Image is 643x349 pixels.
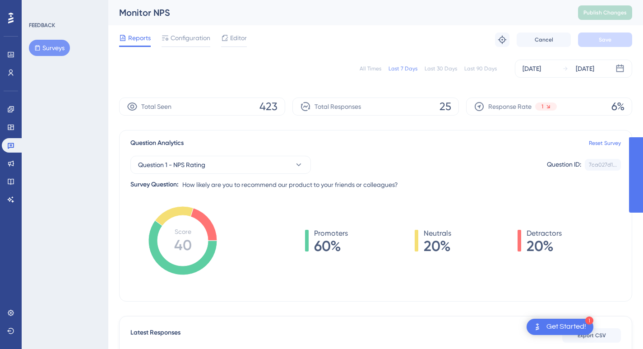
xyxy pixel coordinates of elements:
span: Save [599,36,611,43]
span: Promoters [314,228,348,239]
span: 25 [439,99,451,114]
div: Last 30 Days [425,65,457,72]
span: Total Seen [141,101,171,112]
div: [DATE] [576,63,594,74]
div: Open Get Started! checklist, remaining modules: 1 [527,319,593,335]
tspan: Score [175,228,191,235]
span: How likely are you to recommend our product to your friends or colleagues? [182,179,398,190]
button: Publish Changes [578,5,632,20]
div: Last 7 Days [389,65,417,72]
div: Question ID: [547,159,581,171]
div: All Times [360,65,381,72]
span: Neutrals [424,228,451,239]
span: Question 1 - NPS Rating [138,159,205,170]
button: Save [578,33,632,47]
span: Response Rate [488,101,532,112]
span: Question Analytics [130,138,184,149]
a: Reset Survey [589,140,621,147]
span: 20% [424,239,451,253]
span: Publish Changes [583,9,627,16]
button: Surveys [29,40,70,56]
button: Question 1 - NPS Rating [130,156,311,174]
div: [DATE] [523,63,541,74]
button: Cancel [517,33,571,47]
span: Editor [230,33,247,43]
span: Latest Responses [130,327,180,344]
div: Monitor NPS [119,6,555,19]
span: Configuration [171,33,210,43]
img: launcher-image-alternative-text [532,321,543,332]
button: Export CSV [562,328,621,343]
span: 1 [541,103,543,110]
div: 1 [585,316,593,325]
div: 7ca027d1... [589,161,617,168]
span: 6% [611,99,624,114]
span: Reports [128,33,151,43]
span: 60% [314,239,348,253]
span: 20% [527,239,562,253]
div: FEEDBACK [29,22,55,29]
div: Survey Question: [130,179,179,190]
span: Cancel [535,36,553,43]
iframe: UserGuiding AI Assistant Launcher [605,313,632,340]
div: Get Started! [546,322,586,332]
span: Total Responses [315,101,361,112]
span: Detractors [527,228,562,239]
tspan: 40 [174,237,192,254]
span: 423 [259,99,278,114]
div: Last 90 Days [464,65,497,72]
span: Export CSV [578,332,606,339]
